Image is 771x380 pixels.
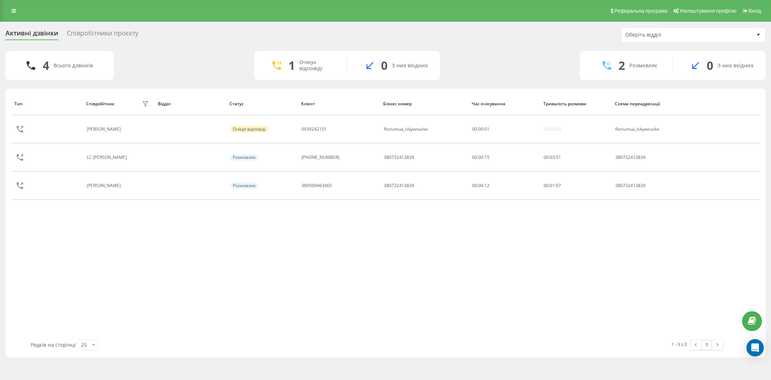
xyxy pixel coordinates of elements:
[625,32,712,38] div: Оберіть відділ
[556,182,561,189] span: 07
[615,155,684,160] div: 380732413839
[31,341,76,348] span: Рядків на сторінці
[230,182,258,189] div: Розмовляє
[472,155,536,160] div: 00:00:15
[478,126,483,132] span: 00
[81,341,87,349] div: 25
[707,59,713,72] div: 0
[87,183,123,188] div: [PERSON_NAME]
[53,63,93,69] div: Всього дзвінків
[383,101,465,106] div: Бізнес номер
[544,155,561,160] div: : :
[615,183,684,188] div: 380732413839
[158,101,223,106] div: Відділ
[299,59,336,72] div: Очікує відповіді
[544,182,549,189] span: 00
[544,183,561,188] div: : :
[86,101,115,106] div: Співробітник
[87,155,129,160] div: LC [PERSON_NAME]
[543,101,608,106] div: Тривалість розмови
[301,127,327,132] div: 0934242101
[614,8,668,14] span: Реферальна програма
[384,127,428,132] div: floriumua_lskywoucke
[230,126,269,132] div: Очікує відповіді
[550,154,555,160] span: 03
[392,63,428,69] div: З них вхідних
[472,183,536,188] div: 00:00:12
[671,341,687,348] div: 1 - 3 з 3
[544,154,549,160] span: 00
[301,183,332,188] div: 380509463465
[14,101,79,106] div: Тип
[384,183,414,188] div: 380732413839
[680,8,736,14] span: Налаштування профілю
[615,101,685,106] div: Схема переадресації
[701,340,712,350] a: 1
[381,59,387,72] div: 0
[230,101,294,106] div: Статус
[615,127,684,132] div: floriumua_lskywoucke
[749,8,761,14] span: Вихід
[301,155,339,160] div: [PHONE_NUMBER]
[288,59,295,72] div: 1
[472,127,489,132] div: : :
[629,63,657,69] div: Розмовляє
[544,127,561,132] div: 00:00:00
[718,63,754,69] div: З них вхідних
[556,154,561,160] span: 51
[87,127,123,132] div: [PERSON_NAME]
[472,101,536,106] div: Час очікування
[67,29,138,41] div: Співробітники проєкту
[384,155,414,160] div: 380732413839
[746,339,764,356] div: Open Intercom Messenger
[301,101,377,106] div: Клієнт
[5,29,58,41] div: Активні дзвінки
[43,59,49,72] div: 4
[618,59,625,72] div: 2
[484,126,489,132] span: 01
[472,126,477,132] span: 00
[230,154,258,161] div: Розмовляє
[550,182,555,189] span: 01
